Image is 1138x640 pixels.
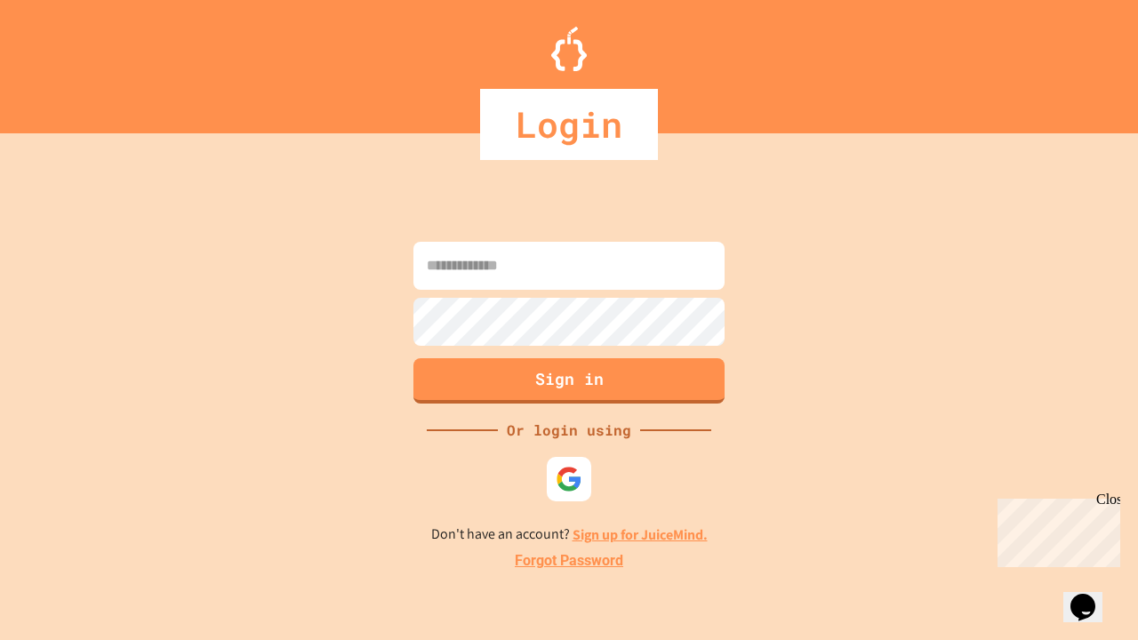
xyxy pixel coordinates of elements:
a: Sign up for JuiceMind. [573,525,708,544]
a: Forgot Password [515,550,623,572]
img: google-icon.svg [556,466,582,492]
div: Or login using [498,420,640,441]
iframe: chat widget [1063,569,1120,622]
div: Login [480,89,658,160]
iframe: chat widget [990,492,1120,567]
img: Logo.svg [551,27,587,71]
button: Sign in [413,358,725,404]
p: Don't have an account? [431,524,708,546]
div: Chat with us now!Close [7,7,123,113]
